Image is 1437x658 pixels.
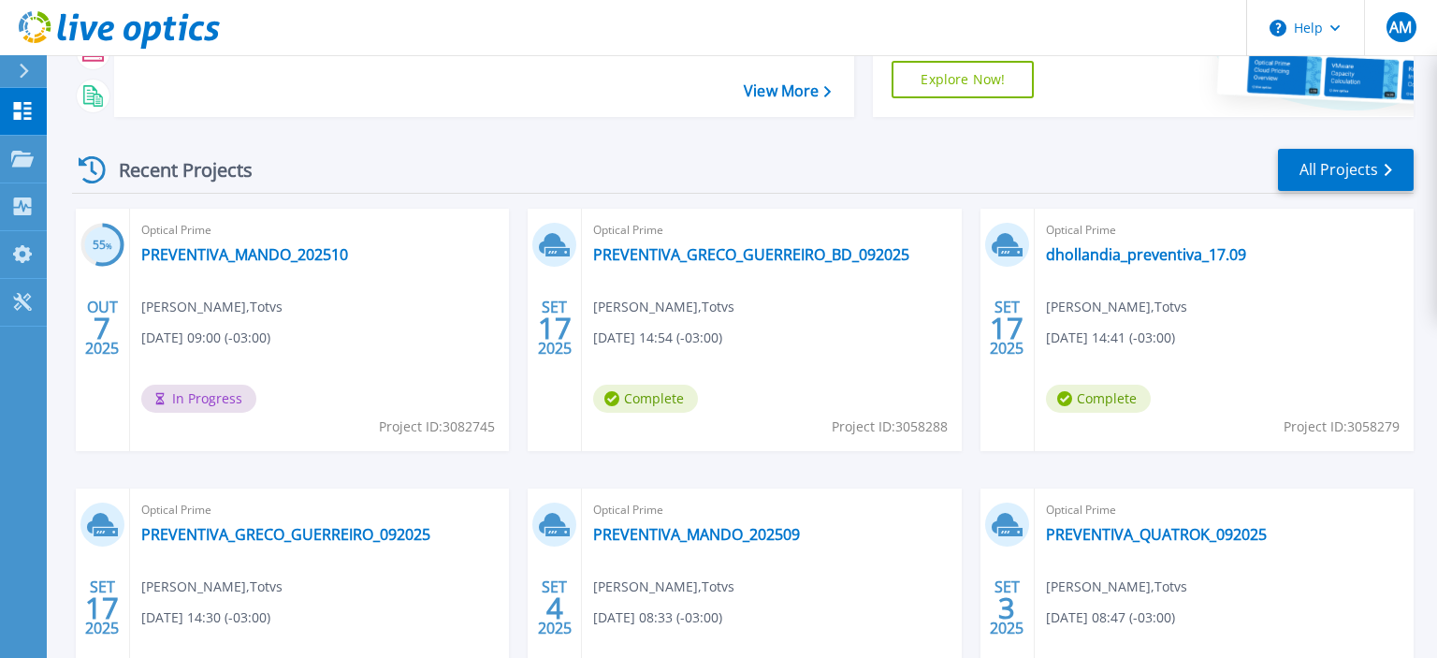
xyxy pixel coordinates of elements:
[379,417,495,437] span: Project ID: 3082745
[990,320,1023,336] span: 17
[593,220,950,241] span: Optical Prime
[141,297,283,317] span: [PERSON_NAME] , Totvs
[1046,577,1187,597] span: [PERSON_NAME] , Totvs
[892,61,1034,98] a: Explore Now!
[744,82,831,100] a: View More
[72,147,278,193] div: Recent Projects
[593,607,722,628] span: [DATE] 08:33 (-03:00)
[1046,328,1175,348] span: [DATE] 14:41 (-03:00)
[593,297,734,317] span: [PERSON_NAME] , Totvs
[1046,245,1246,264] a: dhollandia_preventiva_17.09
[106,241,112,251] span: %
[141,220,498,241] span: Optical Prime
[832,417,948,437] span: Project ID: 3058288
[593,385,698,413] span: Complete
[1278,149,1414,191] a: All Projects
[141,245,348,264] a: PREVENTIVA_MANDO_202510
[141,328,270,348] span: [DATE] 09:00 (-03:00)
[537,294,573,362] div: SET 2025
[593,500,950,520] span: Optical Prime
[593,245,909,264] a: PREVENTIVA_GRECO_GUERREIRO_BD_092025
[84,574,120,642] div: SET 2025
[593,577,734,597] span: [PERSON_NAME] , Totvs
[1046,525,1267,544] a: PREVENTIVA_QUATROK_092025
[1046,297,1187,317] span: [PERSON_NAME] , Totvs
[1046,607,1175,628] span: [DATE] 08:47 (-03:00)
[538,320,572,336] span: 17
[1389,20,1412,35] span: AM
[989,574,1024,642] div: SET 2025
[141,607,270,628] span: [DATE] 14:30 (-03:00)
[1046,385,1151,413] span: Complete
[80,235,124,256] h3: 55
[989,294,1024,362] div: SET 2025
[85,600,119,616] span: 17
[1046,500,1402,520] span: Optical Prime
[141,525,430,544] a: PREVENTIVA_GRECO_GUERREIRO_092025
[546,600,563,616] span: 4
[141,500,498,520] span: Optical Prime
[1284,417,1400,437] span: Project ID: 3058279
[1046,220,1402,241] span: Optical Prime
[593,525,800,544] a: PREVENTIVA_MANDO_202509
[94,320,110,336] span: 7
[537,574,573,642] div: SET 2025
[84,294,120,362] div: OUT 2025
[141,385,256,413] span: In Progress
[998,600,1015,616] span: 3
[141,577,283,597] span: [PERSON_NAME] , Totvs
[593,328,722,348] span: [DATE] 14:54 (-03:00)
